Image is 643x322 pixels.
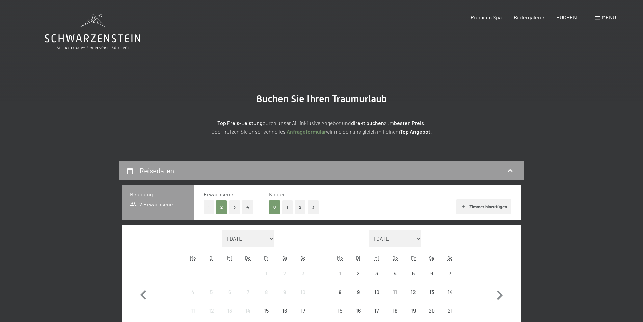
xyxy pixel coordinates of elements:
[184,301,202,320] div: Mon Aug 11 2025
[300,255,306,261] abbr: Sonntag
[257,283,275,301] div: Anreise nicht möglich
[245,255,251,261] abbr: Donnerstag
[400,128,432,135] strong: Top Angebot.
[269,200,280,214] button: 0
[331,289,348,306] div: 8
[276,289,293,306] div: 9
[331,301,349,320] div: Mon Sep 15 2025
[287,128,326,135] a: Anfrageformular
[202,301,220,320] div: Anreise nicht möglich
[257,283,275,301] div: Fri Aug 08 2025
[269,191,285,197] span: Kinder
[405,271,422,288] div: 5
[257,301,275,320] div: Anreise nicht möglich
[140,166,174,175] h2: Reisedaten
[239,283,257,301] div: Thu Aug 07 2025
[209,255,214,261] abbr: Dienstag
[423,283,441,301] div: Sat Sep 13 2025
[276,271,293,288] div: 2
[423,264,441,282] div: Sat Sep 06 2025
[294,283,312,301] div: Sun Aug 10 2025
[294,301,312,320] div: Anreise nicht möglich
[203,289,220,306] div: 5
[423,301,441,320] div: Sat Sep 20 2025
[184,283,202,301] div: Anreise nicht möglich
[204,200,214,214] button: 1
[602,14,616,20] span: Menü
[294,283,312,301] div: Anreise nicht möglich
[349,301,368,320] div: Tue Sep 16 2025
[368,283,386,301] div: Anreise nicht möglich
[404,264,422,282] div: Fri Sep 05 2025
[220,301,239,320] div: Wed Aug 13 2025
[294,289,311,306] div: 10
[308,200,319,214] button: 3
[202,301,220,320] div: Tue Aug 12 2025
[153,119,490,136] p: durch unser All-inklusive Angebot und zum ! Oder nutzen Sie unser schnelles wir melden uns gleich...
[374,255,379,261] abbr: Mittwoch
[349,264,368,282] div: Tue Sep 02 2025
[441,283,459,301] div: Sun Sep 14 2025
[368,264,386,282] div: Wed Sep 03 2025
[257,264,275,282] div: Fri Aug 01 2025
[257,301,275,320] div: Fri Aug 15 2025
[220,283,239,301] div: Anreise nicht möglich
[447,255,453,261] abbr: Sonntag
[386,301,404,320] div: Thu Sep 18 2025
[423,289,440,306] div: 13
[386,301,404,320] div: Anreise nicht möglich
[217,120,263,126] strong: Top Preis-Leistung
[429,255,434,261] abbr: Samstag
[185,289,202,306] div: 4
[386,289,403,306] div: 11
[204,191,233,197] span: Erwachsene
[256,93,387,105] span: Buchen Sie Ihren Traumurlaub
[368,283,386,301] div: Wed Sep 10 2025
[331,301,349,320] div: Anreise nicht möglich
[441,264,459,282] div: Sun Sep 07 2025
[202,283,220,301] div: Anreise nicht möglich
[441,283,459,301] div: Anreise nicht möglich
[368,301,386,320] div: Wed Sep 17 2025
[294,271,311,288] div: 3
[441,264,459,282] div: Anreise nicht möglich
[356,255,360,261] abbr: Dienstag
[368,264,386,282] div: Anreise nicht möglich
[404,283,422,301] div: Fri Sep 12 2025
[331,264,349,282] div: Mon Sep 01 2025
[295,200,306,214] button: 2
[349,283,368,301] div: Anreise nicht möglich
[404,264,422,282] div: Anreise nicht möglich
[331,283,349,301] div: Mon Sep 08 2025
[404,301,422,320] div: Fri Sep 19 2025
[190,255,196,261] abbr: Montag
[184,301,202,320] div: Anreise nicht möglich
[239,301,257,320] div: Anreise nicht möglich
[350,271,367,288] div: 2
[229,200,240,214] button: 3
[386,271,403,288] div: 4
[275,301,294,320] div: Anreise nicht möglich
[441,289,458,306] div: 14
[331,264,349,282] div: Anreise nicht möglich
[294,301,312,320] div: Sun Aug 17 2025
[294,264,312,282] div: Sun Aug 03 2025
[394,120,424,126] strong: besten Preis
[471,14,502,20] a: Premium Spa
[423,283,441,301] div: Anreise nicht möglich
[386,264,404,282] div: Anreise nicht möglich
[349,283,368,301] div: Tue Sep 09 2025
[227,255,232,261] abbr: Mittwoch
[351,120,384,126] strong: direkt buchen
[411,255,416,261] abbr: Freitag
[130,201,173,208] span: 2 Erwachsene
[275,264,294,282] div: Anreise nicht möglich
[441,301,459,320] div: Sun Sep 21 2025
[404,301,422,320] div: Anreise nicht möglich
[423,301,441,320] div: Anreise nicht möglich
[264,255,268,261] abbr: Freitag
[337,255,343,261] abbr: Montag
[514,14,544,20] a: Bildergalerie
